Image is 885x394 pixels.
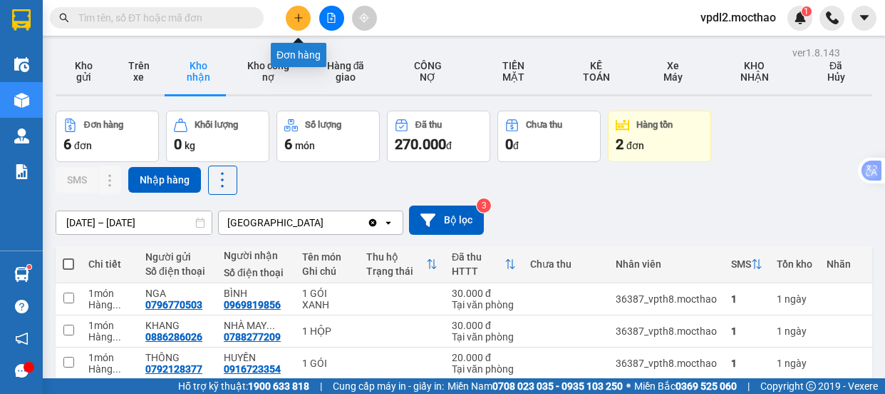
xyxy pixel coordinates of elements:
button: caret-down [852,6,876,31]
div: Tại văn phòng [452,363,516,375]
button: file-add [319,6,344,31]
div: Đơn hàng [271,43,326,67]
span: ... [113,331,121,343]
strong: 0708 023 035 - 0935 103 250 [492,380,623,392]
img: warehouse-icon [14,57,29,72]
div: NGA [145,288,209,299]
span: ... [113,299,121,310]
div: Hàng tồn [636,120,673,130]
div: [GEOGRAPHIC_DATA] [227,216,324,230]
span: Miền Nam [447,378,623,394]
sup: 1 [802,6,812,16]
img: phone-icon [826,11,839,24]
button: Kho nhận [166,49,230,94]
span: vpdl2.mocthao [689,9,787,26]
button: Nhập hàng [128,167,201,193]
div: Thu hộ [366,251,426,263]
img: warehouse-icon [14,267,29,282]
div: KHANG [145,320,209,331]
div: Tại văn phòng [452,299,516,310]
span: Đã Hủy [821,60,851,83]
button: Đã thu270.000đ [387,111,490,162]
span: đơn [626,140,644,151]
span: KHO NHẬN [731,60,778,83]
div: Khối lượng [195,120,238,130]
button: Hàng tồn2đơn [608,111,711,162]
th: Toggle SortBy [359,246,445,283]
div: 1 GÓI [302,358,352,369]
span: | [747,378,750,394]
button: aim [352,6,377,31]
div: Đã thu [415,120,442,130]
span: ngày [785,293,807,305]
span: CÔNG NỢ [407,60,450,83]
span: đơn [74,140,92,151]
div: 0796770503 [145,299,202,310]
div: Tên món [302,251,352,263]
strong: 0369 525 060 [676,380,737,392]
strong: 1900 633 818 [248,380,309,392]
div: 1 món [88,352,131,363]
button: SMS [56,167,98,193]
span: đ [446,140,452,151]
button: Khối lượng0kg [166,111,269,162]
div: Ghi chú [302,266,352,277]
div: Số điện thoại [224,267,288,278]
span: Miền Bắc [634,378,737,394]
div: Nhân viên [616,258,717,270]
div: Số lượng [305,120,341,130]
svg: Clear value [367,217,378,228]
span: question-circle [15,300,29,313]
div: 30.000 đ [452,288,516,299]
div: Hàng thông thường [88,299,131,310]
span: TIỀN MẶT [492,60,534,83]
div: 0788277209 [224,331,281,343]
div: Người nhận [224,250,288,261]
div: 1 HỘP [302,325,352,337]
span: kg [185,140,195,151]
div: Đơn hàng [84,120,123,130]
img: logo-vxr [12,9,31,31]
div: 0916723354 [224,363,281,375]
button: Kho gửi [56,49,111,94]
div: 1 món [88,320,131,331]
div: 1 GÓI XANH [302,288,352,310]
div: BÌNH [224,288,288,299]
span: | [320,378,322,394]
div: 1 [731,358,762,369]
span: Xe Máy [658,60,688,83]
img: warehouse-icon [14,93,29,108]
div: 0792128377 [145,363,202,375]
div: ver 1.8.143 [792,45,840,61]
span: 6 [63,136,71,153]
div: 36387_vpth8.mocthao [616,325,717,337]
div: Tại văn phòng [452,331,516,343]
input: Selected Đà Lạt. [325,216,326,230]
span: 270.000 [395,136,446,153]
div: Chi tiết [88,258,131,270]
span: copyright [806,381,816,391]
div: 1 món [88,288,131,299]
th: Toggle SortBy [445,246,523,283]
div: Hàng thông thường [88,363,131,375]
span: file-add [326,13,336,23]
div: 0886286026 [145,331,202,343]
div: THÔNG [145,352,209,363]
div: Số điện thoại [145,266,209,277]
button: Số lượng6món [276,111,380,162]
span: ... [266,320,275,331]
span: ngày [785,325,807,337]
span: KẾ TOÁN [577,60,615,83]
div: Đã thu [452,251,504,263]
span: đ [513,140,519,151]
input: Select a date range. [56,211,212,234]
sup: 3 [477,198,491,213]
input: Tìm tên, số ĐT hoặc mã đơn [78,10,247,26]
span: Cung cấp máy in - giấy in: [333,378,444,394]
sup: 1 [27,265,31,269]
div: 36387_vpth8.mocthao [616,358,717,369]
div: Người gửi [145,251,209,263]
span: ⚪️ [626,383,631,389]
span: 6 [284,136,292,153]
div: Trạng thái [366,266,426,277]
